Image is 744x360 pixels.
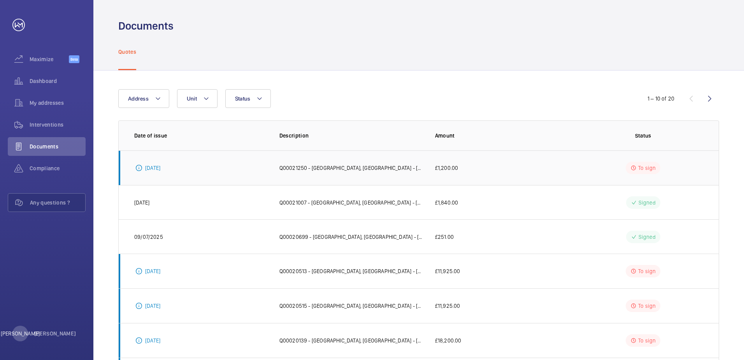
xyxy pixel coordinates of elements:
[134,233,163,241] p: 09/07/2025
[30,77,86,85] span: Dashboard
[435,164,458,172] p: £1,200.00
[279,267,423,275] p: Q00020513 - [GEOGRAPHIC_DATA], [GEOGRAPHIC_DATA] - [GEOGRAPHIC_DATA] | GWS - [GEOGRAPHIC_DATA] - ...
[279,132,423,139] p: Description
[69,55,79,63] span: Beta
[435,267,460,275] p: £11,925.00
[128,95,149,102] span: Address
[279,164,423,172] p: Q00021250 - [GEOGRAPHIC_DATA], [GEOGRAPHIC_DATA] - [GEOGRAPHIC_DATA] | GWS - [GEOGRAPHIC_DATA]
[30,199,85,206] span: Any questions ?
[435,302,460,310] p: £11,925.00
[638,164,656,172] p: To sign
[30,121,86,129] span: Interventions
[1,330,40,337] p: [PERSON_NAME]
[145,267,160,275] p: [DATE]
[647,95,674,102] div: 1 – 10 of 20
[187,95,197,102] span: Unit
[30,143,86,150] span: Documents
[435,337,461,344] p: £18,200.00
[118,89,169,108] button: Address
[279,233,423,241] p: Q00020699 - [GEOGRAPHIC_DATA], [GEOGRAPHIC_DATA] - [GEOGRAPHIC_DATA] | GWS - [GEOGRAPHIC_DATA] - ...
[118,48,136,56] p: Quotes
[638,337,656,344] p: To sign
[279,337,423,344] p: Q00020139 - [GEOGRAPHIC_DATA], [GEOGRAPHIC_DATA] - [GEOGRAPHIC_DATA] | GWS - Mondelez Lift 37 [DATE]
[30,164,86,172] span: Compliance
[34,330,76,337] p: [PERSON_NAME]
[279,302,423,310] p: Q00020515 - [GEOGRAPHIC_DATA], [GEOGRAPHIC_DATA] - [GEOGRAPHIC_DATA] | GWS - Mondelez Lift 54 [DATE]
[639,233,656,241] p: Signed
[435,132,571,139] p: Amount
[435,199,458,206] p: £1,840.00
[30,55,69,63] span: Maximize
[279,199,423,206] p: Q00021007 - [GEOGRAPHIC_DATA], [GEOGRAPHIC_DATA] - [GEOGRAPHIC_DATA] | GWS - Mondelez
[134,199,149,206] p: [DATE]
[583,132,703,139] p: Status
[30,99,86,107] span: My addresses
[638,302,656,310] p: To sign
[435,233,454,241] p: £251.00
[145,164,160,172] p: [DATE]
[639,199,656,206] p: Signed
[145,302,160,310] p: [DATE]
[118,19,174,33] h1: Documents
[638,267,656,275] p: To sign
[225,89,271,108] button: Status
[134,132,267,139] p: Date of issue
[235,95,251,102] span: Status
[145,337,160,344] p: [DATE]
[177,89,218,108] button: Unit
